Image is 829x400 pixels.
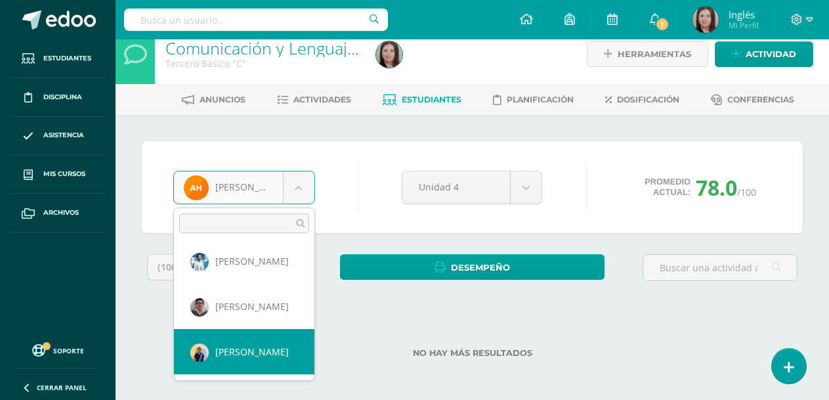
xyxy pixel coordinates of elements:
[215,300,289,313] span: [PERSON_NAME]
[190,298,209,317] img: 96ccf948da9f33fc137ba3db1ecef75b.png
[190,344,209,362] img: ed0fceb330157b73b131f8d4f187d1fd.png
[215,345,289,358] span: [PERSON_NAME]
[215,255,289,267] span: [PERSON_NAME]
[190,253,209,271] img: 2a91f5bcb894357446b1115e296eaed2.png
